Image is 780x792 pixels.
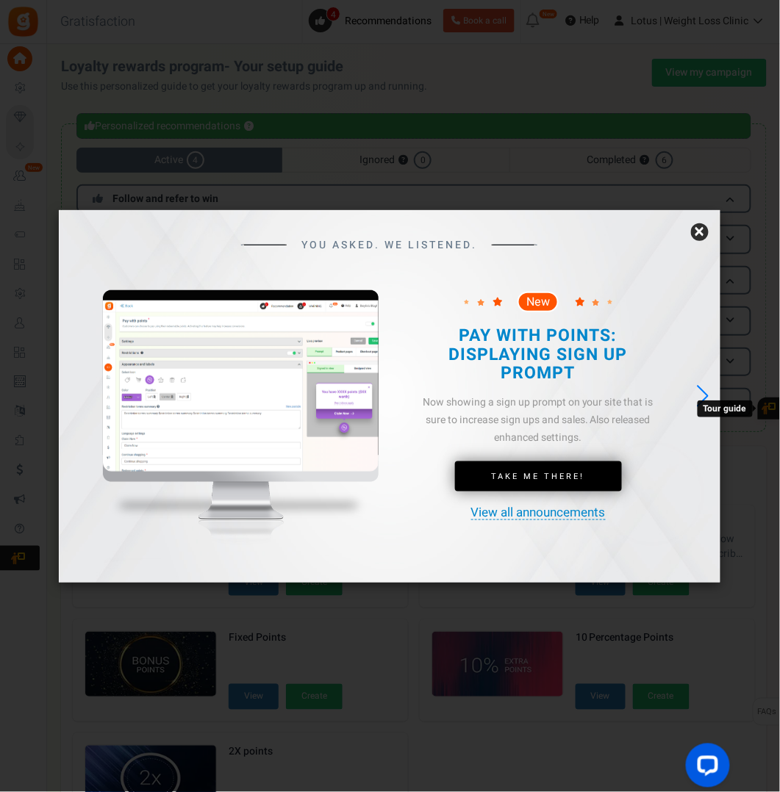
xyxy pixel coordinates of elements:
div: Tour guide [698,400,753,417]
a: Take Me There! [455,461,622,492]
img: screenshot [103,300,379,472]
div: Now showing a sign up prompt on your site that is sure to increase sign ups and sales. Also relea... [413,394,663,446]
img: mockup [103,290,379,569]
span: YOU ASKED. WE LISTENED. [301,240,477,251]
a: View all announcements [471,506,606,520]
h2: PAY WITH POINTS: DISPLAYING SIGN UP PROMPT [426,327,651,383]
div: Next slide [693,380,713,412]
span: New [526,296,550,308]
a: × [691,223,709,241]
